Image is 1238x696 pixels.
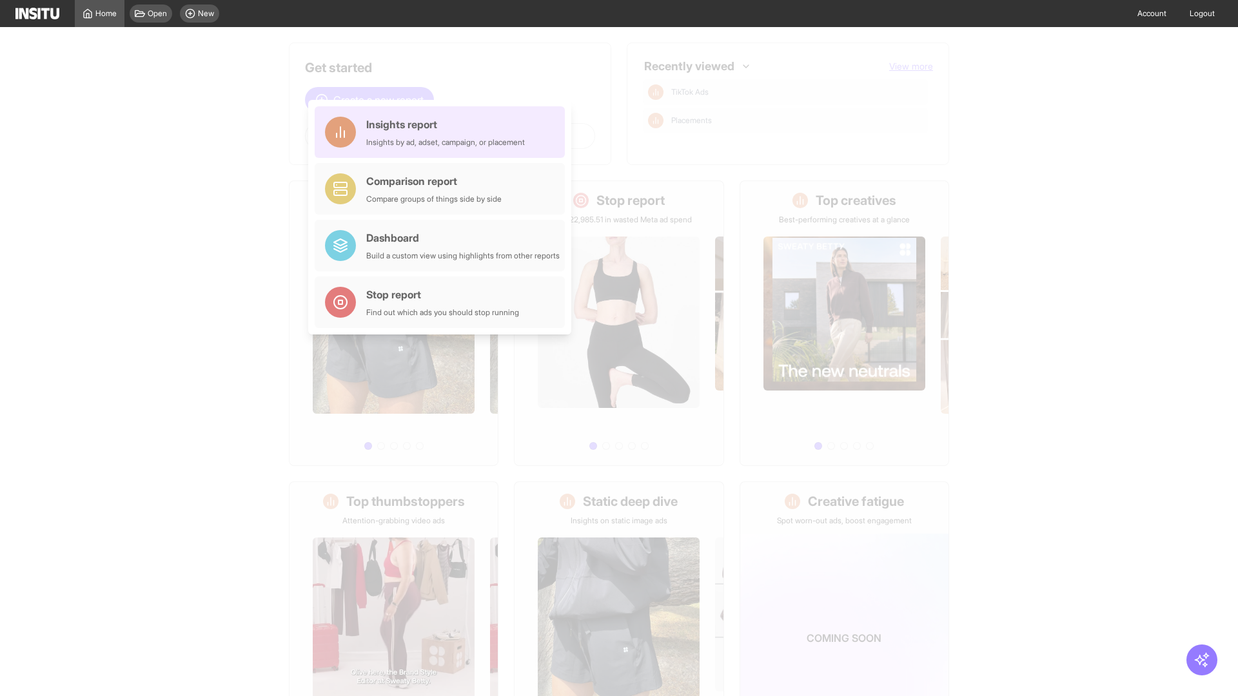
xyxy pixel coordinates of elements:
[95,8,117,19] span: Home
[366,251,560,261] div: Build a custom view using highlights from other reports
[366,194,502,204] div: Compare groups of things side by side
[198,8,214,19] span: New
[366,307,519,318] div: Find out which ads you should stop running
[148,8,167,19] span: Open
[15,8,59,19] img: Logo
[366,137,525,148] div: Insights by ad, adset, campaign, or placement
[366,173,502,189] div: Comparison report
[366,117,525,132] div: Insights report
[366,230,560,246] div: Dashboard
[366,287,519,302] div: Stop report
